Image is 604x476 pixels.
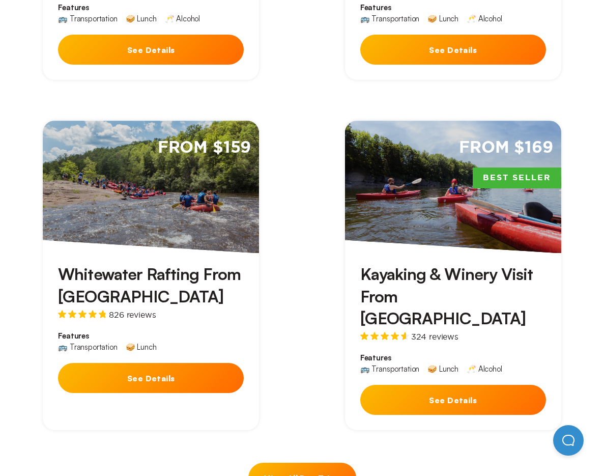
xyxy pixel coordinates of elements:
[360,385,546,415] button: See Details
[467,365,502,373] div: 🥂 Alcohol
[345,121,561,430] a: From $169Best SellerKayaking & Winery Visit From [GEOGRAPHIC_DATA]324 reviewsFeatures🚌 Transporta...
[58,3,244,13] span: Features
[58,331,244,341] span: Features
[360,3,546,13] span: Features
[553,425,584,456] iframe: Help Scout Beacon - Open
[360,353,546,363] span: Features
[473,167,561,189] span: Best Seller
[126,15,157,22] div: 🥪 Lunch
[58,343,117,351] div: 🚌 Transportation
[427,15,458,22] div: 🥪 Lunch
[58,15,117,22] div: 🚌 Transportation
[165,15,200,22] div: 🥂 Alcohol
[43,121,259,430] a: From $159Whitewater Rafting From [GEOGRAPHIC_DATA]826 reviewsFeatures🚌 Transportation🥪 LunchSee D...
[360,35,546,65] button: See Details
[360,263,546,329] h3: Kayaking & Winery Visit From [GEOGRAPHIC_DATA]
[360,365,419,373] div: 🚌 Transportation
[459,137,553,159] span: From $169
[126,343,157,351] div: 🥪 Lunch
[58,35,244,65] button: See Details
[58,363,244,393] button: See Details
[467,15,502,22] div: 🥂 Alcohol
[58,263,244,307] h3: Whitewater Rafting From [GEOGRAPHIC_DATA]
[360,15,419,22] div: 🚌 Transportation
[158,137,251,159] span: From $159
[427,365,458,373] div: 🥪 Lunch
[109,311,156,319] span: 826 reviews
[411,332,458,341] span: 324 reviews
